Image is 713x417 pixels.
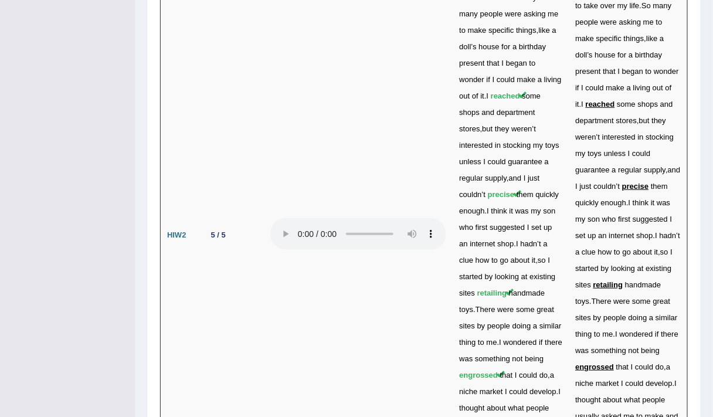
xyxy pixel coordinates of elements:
[476,305,495,314] span: There
[500,256,508,265] span: go
[653,297,671,306] span: great
[601,264,609,273] span: by
[633,248,653,256] span: about
[459,338,476,347] span: thing
[476,256,490,265] span: how
[459,223,473,232] span: who
[602,133,636,141] span: interested
[588,149,602,158] span: toys
[550,371,554,379] span: a
[641,346,660,355] span: being
[495,272,519,281] span: looking
[639,116,650,125] span: but
[544,223,552,232] span: up
[575,198,599,207] span: quickly
[459,26,466,35] span: to
[480,387,503,396] span: market
[517,190,534,199] span: them
[670,215,673,223] span: I
[487,338,497,347] span: me
[487,75,491,84] span: if
[575,133,596,141] span: weren
[575,280,591,289] span: sites
[539,338,543,347] span: if
[487,321,510,330] span: people
[548,256,551,265] span: I
[633,215,668,223] span: suggested
[516,239,518,248] span: I
[594,330,600,338] span: to
[575,116,614,125] span: department
[629,346,639,355] span: not
[624,34,644,43] span: things
[459,157,481,166] span: unless
[575,264,599,273] span: started
[623,248,631,256] span: go
[595,50,615,59] span: house
[606,83,624,92] span: make
[544,75,562,84] span: living
[630,1,640,10] span: life
[519,371,537,379] span: could
[504,338,537,347] span: wondered
[459,239,467,248] span: an
[529,387,556,396] span: develop
[505,387,507,396] span: I
[575,346,589,355] span: was
[575,182,578,191] span: I
[459,354,473,363] span: was
[656,313,678,322] span: similar
[589,50,593,59] span: s
[643,18,654,26] span: me
[501,42,510,51] span: for
[631,362,633,371] span: I
[575,313,591,322] span: sites
[625,280,661,289] span: handmade
[497,239,514,248] span: shop
[491,256,498,265] span: to
[510,387,528,396] span: could
[459,141,493,150] span: interested
[654,67,679,76] span: wonder
[678,231,680,240] span: t
[484,190,486,199] span: t
[459,272,483,281] span: started
[499,338,501,347] span: I
[545,141,559,150] span: toys
[603,395,622,404] span: about
[629,198,631,207] span: I
[626,379,644,388] span: could
[666,362,670,371] span: a
[485,272,493,281] span: by
[524,174,526,182] span: I
[575,100,579,109] span: it
[525,354,544,363] span: being
[497,108,535,117] span: department
[491,91,520,100] span: reached
[668,165,681,174] span: and
[539,321,562,330] span: similar
[632,149,650,158] span: could
[491,206,507,215] span: think
[487,404,506,412] span: about
[584,1,599,10] span: take
[592,297,612,306] span: There
[620,330,653,338] span: wondered
[533,321,537,330] span: a
[660,34,664,43] span: a
[459,289,475,297] span: sites
[476,223,488,232] span: first
[652,116,667,125] span: they
[575,149,585,158] span: my
[618,165,641,174] span: regular
[655,231,657,240] span: I
[515,371,517,379] span: I
[614,248,620,256] span: to
[487,206,489,215] span: I
[637,231,653,240] span: shop
[582,248,596,256] span: clue
[593,313,602,322] span: by
[531,223,541,232] span: set
[622,67,643,76] span: began
[598,133,600,141] span: t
